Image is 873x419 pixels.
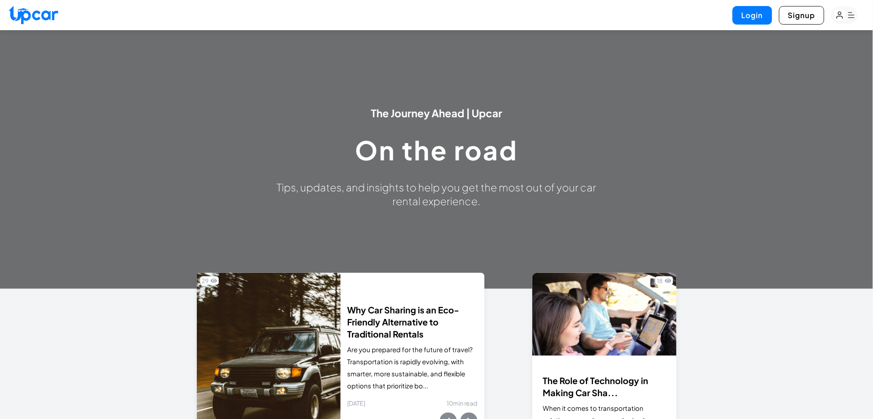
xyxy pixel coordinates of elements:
span: 18 [657,276,663,285]
span: 29 [202,276,209,285]
h2: Why Car Sharing is an Eco-Friendly Alternative to Traditional Rentals [348,304,478,340]
img: image [532,273,676,356]
p: Are you prepared for the future of travel? Transportation is rapidly evolving, with smarter, more... [348,344,478,392]
img: Upcar Logo [9,6,58,24]
span: [DATE] [348,399,366,407]
button: Signup [779,6,824,25]
h1: On the road [271,137,602,163]
span: 10 min read [447,399,478,407]
h3: The Role of Technology in Making Car Sha... [543,375,666,399]
h3: The Journey Ahead | Upcar [271,106,602,120]
button: Login [733,6,772,25]
h3: Tips, updates, and insights to help you get the most out of your car rental experience. [271,180,602,208]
